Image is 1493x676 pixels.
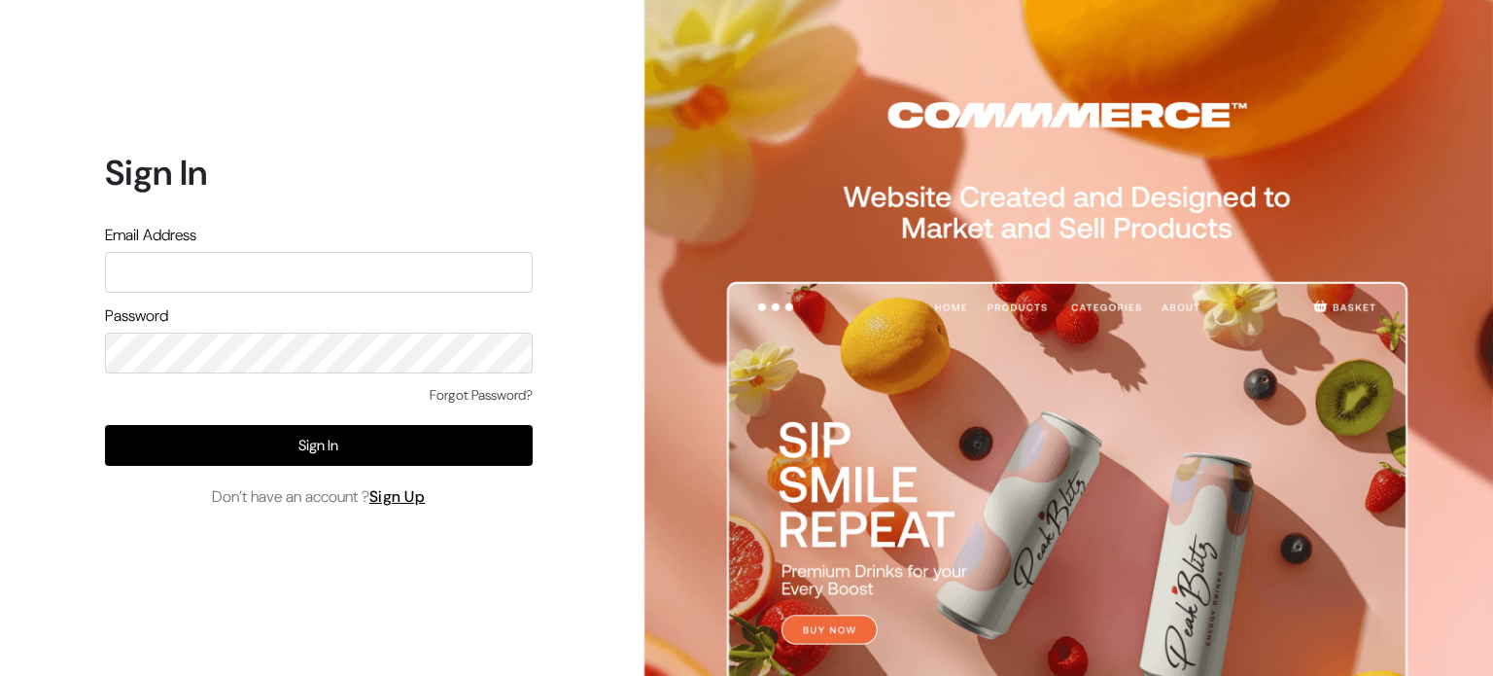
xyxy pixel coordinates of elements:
[105,224,196,247] label: Email Address
[212,485,426,509] span: Don’t have an account ?
[369,486,426,507] a: Sign Up
[105,304,168,328] label: Password
[105,425,533,466] button: Sign In
[430,385,533,406] a: Forgot Password?
[105,152,533,194] h1: Sign In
